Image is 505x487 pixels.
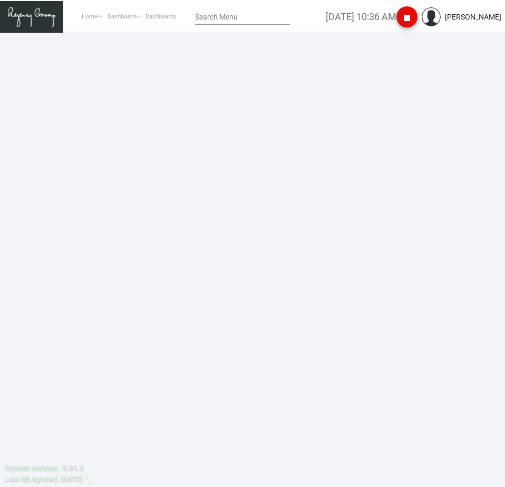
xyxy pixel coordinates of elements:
div: [PERSON_NAME] [445,12,501,23]
div: Current version: [4,463,58,474]
span: Dashboards [145,13,177,20]
label: [DATE] 10:36 AM [326,11,396,23]
img: admin@bootstrapmaster.com [422,7,441,26]
div: Last Qb Synced: [DATE] [4,474,82,485]
span: Home [82,13,98,20]
i: stop [401,12,413,24]
div: 0.51.2 [62,463,83,474]
span: Dashboard [108,13,135,20]
button: stop [396,6,417,27]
